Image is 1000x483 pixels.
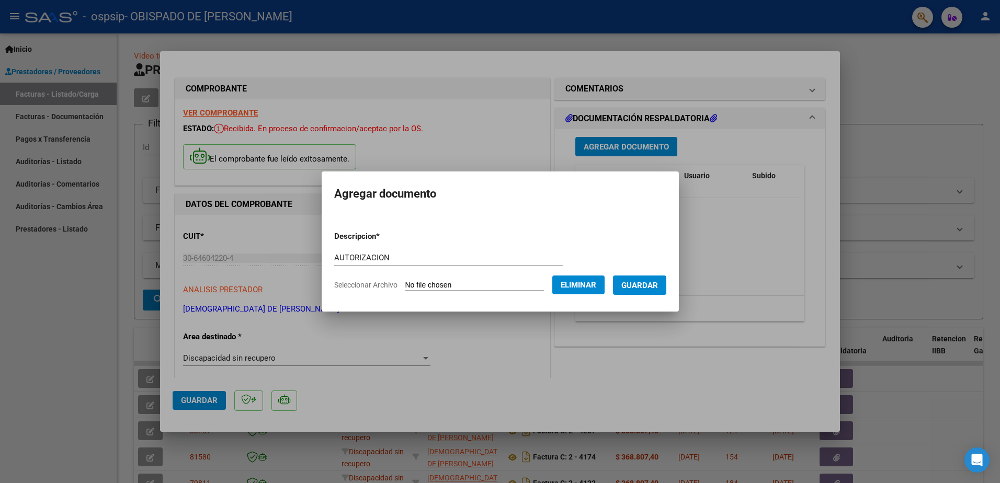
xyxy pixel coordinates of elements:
button: Guardar [613,275,666,295]
button: Eliminar [552,275,605,294]
h2: Agregar documento [334,184,666,204]
span: Guardar [621,281,658,290]
span: Eliminar [561,280,596,290]
span: Seleccionar Archivo [334,281,397,289]
div: Open Intercom Messenger [964,447,990,473]
p: Descripcion [334,231,434,243]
